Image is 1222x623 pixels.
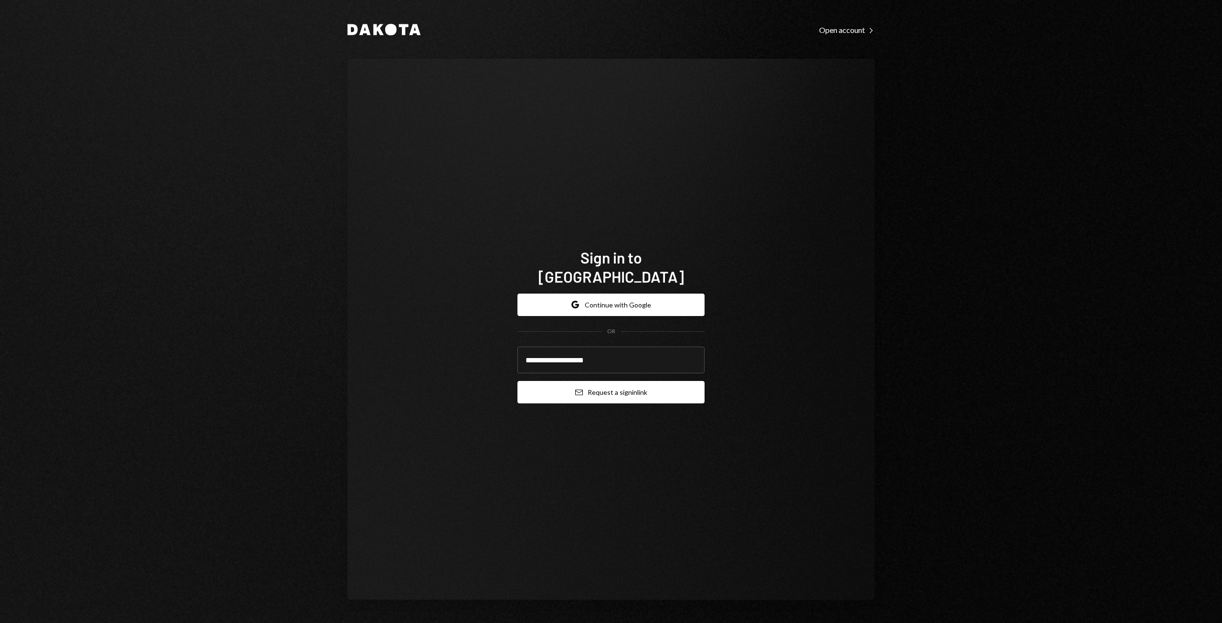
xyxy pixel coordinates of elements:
a: Open account [819,24,874,35]
h1: Sign in to [GEOGRAPHIC_DATA] [517,248,705,286]
div: OR [607,327,615,336]
button: Request a signinlink [517,381,705,403]
button: Continue with Google [517,294,705,316]
div: Open account [819,25,874,35]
